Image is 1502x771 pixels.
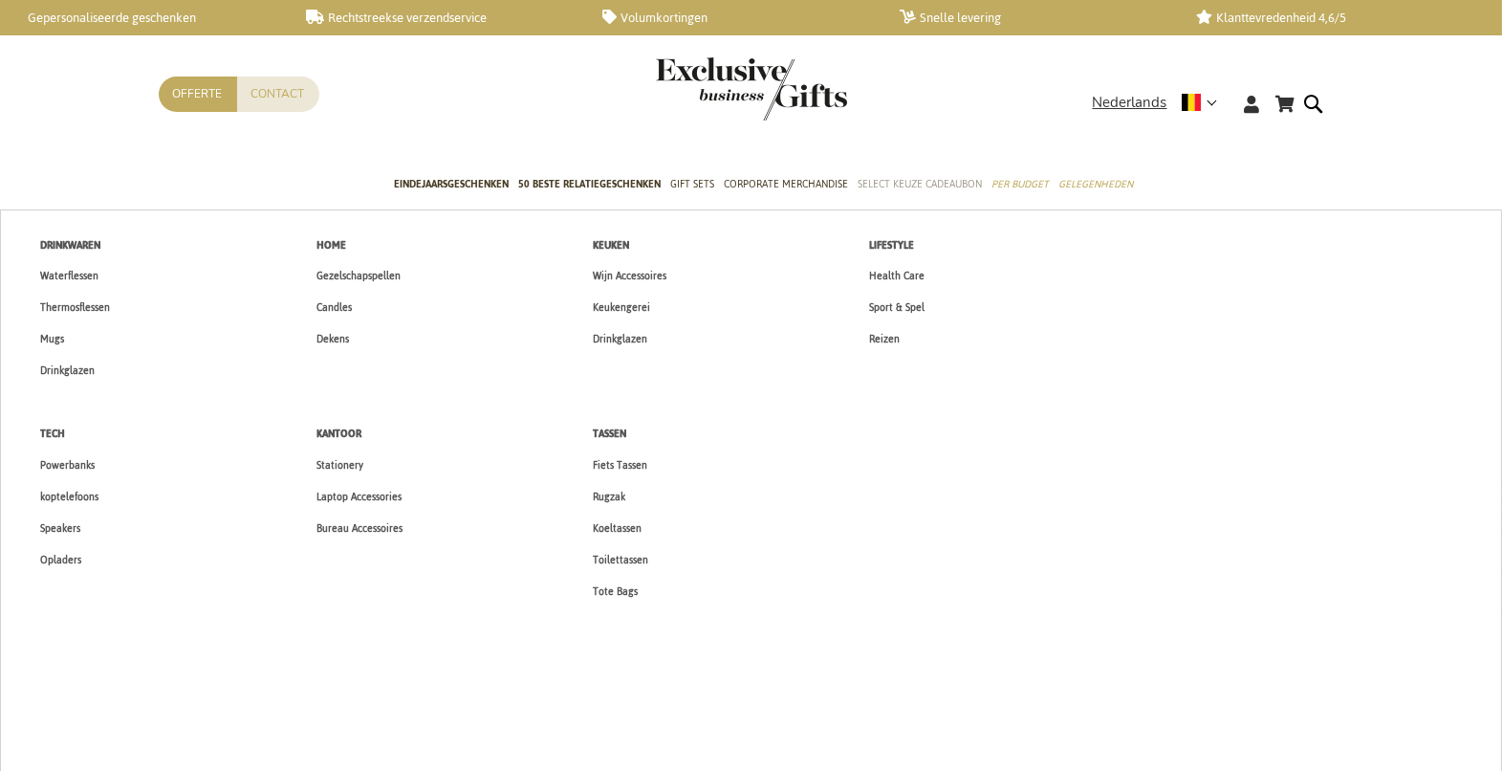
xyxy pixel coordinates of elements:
span: Keukengerei [593,297,650,318]
span: Tote Bags [593,582,638,602]
span: Tassen [593,424,626,444]
span: Dekens [316,329,349,349]
span: Gift Sets [670,174,714,194]
span: Home [316,235,346,255]
span: Eindejaarsgeschenken [394,174,509,194]
a: Contact [237,77,319,112]
span: 50 beste relatiegeschenken [518,174,661,194]
span: Nederlands [1093,92,1167,114]
span: Gezelschapspellen [316,266,401,286]
span: Tech [40,424,65,444]
span: Sport & Spel [869,297,925,318]
span: Per Budget [991,174,1049,194]
span: Stationery [316,455,363,475]
img: Exclusive Business gifts logo [656,57,847,121]
span: Thermosflessen [40,297,110,318]
span: Rugzak [593,487,625,507]
span: Drinkglazen [593,329,647,349]
span: Health Care [869,266,925,286]
div: Nederlands [1093,92,1230,114]
span: Lifestyle [869,235,914,255]
span: Waterflessen [40,266,98,286]
a: Snelle levering [900,10,1165,26]
span: Corporate Merchandise [724,174,848,194]
span: Keuken [593,235,629,255]
span: Speakers [40,518,80,539]
a: Volumkortingen [602,10,868,26]
a: Offerte [159,77,237,112]
span: Powerbanks [40,455,95,475]
span: Drinkwaren [40,235,100,255]
span: Select Keuze Cadeaubon [858,174,982,194]
span: Toilettassen [593,550,648,570]
span: Koeltassen [593,518,642,539]
span: Candles [316,297,352,318]
span: Gelegenheden [1058,174,1133,194]
a: Klanttevredenheid 4,6/5 [1196,10,1462,26]
span: Wijn Accessoires [593,266,666,286]
span: Bureau Accessoires [316,518,403,539]
span: koptelefoons [40,487,98,507]
span: Kantoor [316,424,361,444]
span: Fiets Tassen [593,455,647,475]
span: Opladers [40,550,81,570]
span: Drinkglazen [40,361,95,381]
a: Gepersonaliseerde geschenken [10,10,275,26]
span: Laptop Accessories [316,487,402,507]
span: Mugs [40,329,64,349]
span: Reizen [869,329,900,349]
a: Rechtstreekse verzendservice [306,10,572,26]
a: store logo [656,57,751,121]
